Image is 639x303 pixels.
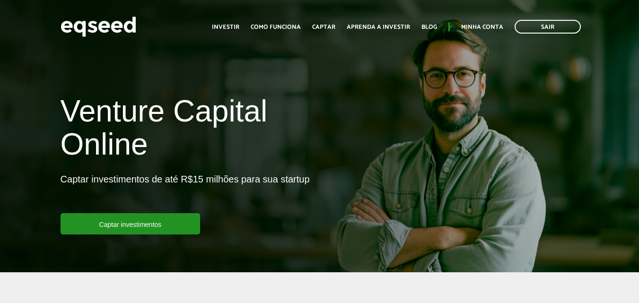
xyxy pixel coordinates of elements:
p: Captar investimentos de até R$15 milhões para sua startup [61,173,310,213]
a: Captar investimentos [61,213,201,234]
a: Aprenda a investir [347,24,410,30]
a: Blog [421,24,437,30]
a: Captar [312,24,335,30]
a: Minha conta [461,24,503,30]
a: Como funciona [251,24,301,30]
a: Investir [212,24,239,30]
img: EqSeed [61,14,136,39]
h1: Venture Capital Online [61,95,313,166]
a: Sair [515,20,581,34]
